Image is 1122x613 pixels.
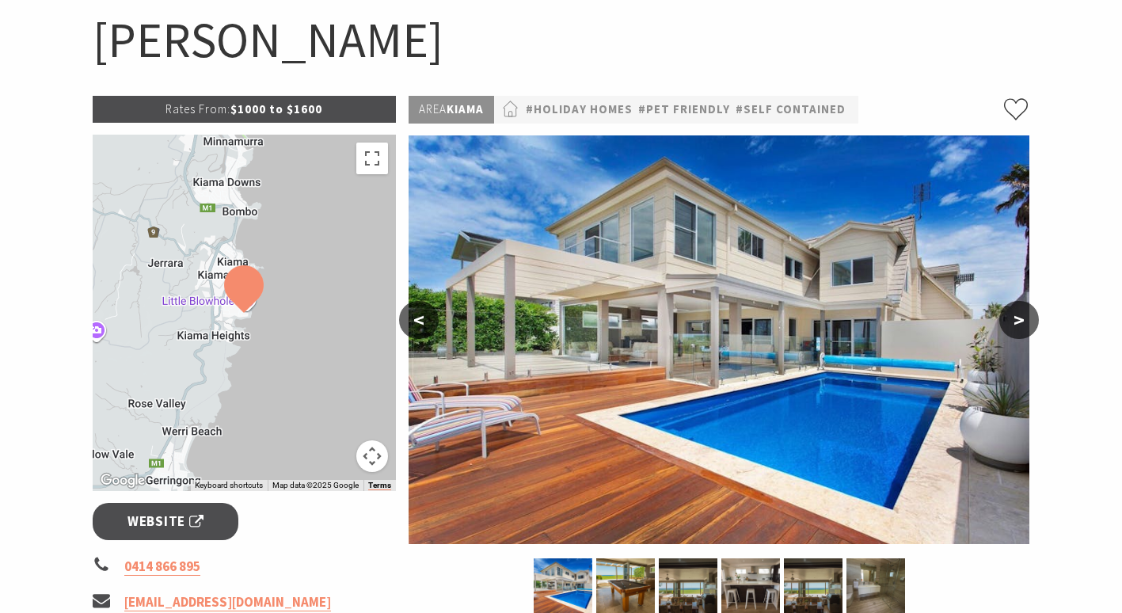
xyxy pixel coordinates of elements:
a: #Holiday Homes [526,100,633,120]
a: [EMAIL_ADDRESS][DOMAIN_NAME] [124,593,331,611]
button: Keyboard shortcuts [195,480,263,491]
span: Area [419,101,447,116]
a: Website [93,503,239,540]
span: Rates From: [165,101,230,116]
a: Terms (opens in new tab) [368,481,391,490]
span: Map data ©2025 Google [272,481,359,489]
a: #Self Contained [736,100,846,120]
p: $1000 to $1600 [93,96,397,123]
button: Map camera controls [356,440,388,472]
a: Open this area in Google Maps (opens a new window) [97,470,149,491]
a: 0414 866 895 [124,558,200,576]
p: Kiama [409,96,494,124]
a: #Pet Friendly [638,100,730,120]
img: Google [97,470,149,491]
button: < [399,301,439,339]
button: > [999,301,1039,339]
button: Toggle fullscreen view [356,143,388,174]
h1: [PERSON_NAME] [93,8,1030,72]
span: Website [127,511,203,532]
img: Heated Pool [409,135,1029,544]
